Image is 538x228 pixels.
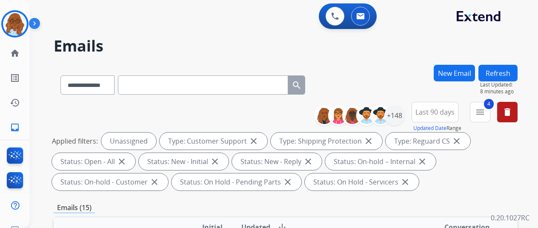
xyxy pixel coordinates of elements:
mat-icon: search [292,80,302,90]
mat-icon: delete [502,107,512,117]
button: Last 90 days [412,102,458,122]
button: New Email [434,65,475,81]
mat-icon: inbox [10,122,20,133]
div: Status: On-hold - Customer [52,173,168,190]
div: Type: Customer Support [160,133,267,150]
span: Last 90 days [415,110,455,114]
h2: Emails [54,38,518,55]
div: +148 [384,105,405,126]
span: 8 minutes ago [480,88,518,95]
span: Last Updated: [480,81,518,88]
button: 4 [470,102,490,122]
mat-icon: close [117,156,127,167]
button: Updated Date [413,125,446,132]
mat-icon: close [452,136,462,146]
mat-icon: close [249,136,259,146]
div: Status: New - Reply [232,153,322,170]
mat-icon: list_alt [10,73,20,83]
mat-icon: close [149,177,160,187]
mat-icon: close [210,156,220,167]
div: Status: New - Initial [139,153,229,170]
mat-icon: close [363,136,374,146]
mat-icon: close [400,177,410,187]
p: 0.20.1027RC [491,213,529,223]
mat-icon: menu [475,107,485,117]
mat-icon: history [10,98,20,108]
img: avatar [3,12,27,36]
div: Type: Reguard CS [386,133,470,150]
div: Type: Shipping Protection [271,133,382,150]
mat-icon: close [283,177,293,187]
span: 4 [484,99,494,109]
mat-icon: home [10,48,20,58]
span: Range [413,124,461,132]
p: Emails (15) [54,202,95,213]
div: Status: On Hold - Pending Parts [172,173,301,190]
mat-icon: close [303,156,313,167]
div: Status: Open - All [52,153,135,170]
mat-icon: close [417,156,427,167]
p: Applied filters: [52,136,98,146]
div: Status: On-hold – Internal [325,153,436,170]
div: Unassigned [101,133,156,150]
div: Status: On Hold - Servicers [305,173,419,190]
button: Refresh [478,65,518,81]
